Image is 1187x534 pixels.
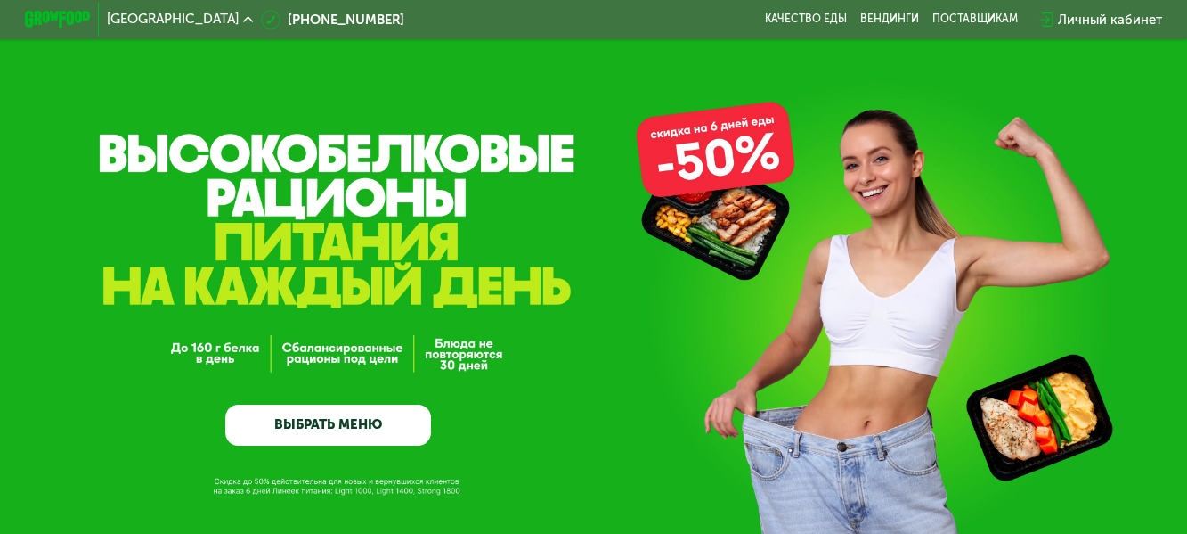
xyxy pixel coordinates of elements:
[261,10,404,29] a: [PHONE_NUMBER]
[860,12,919,26] a: Вендинги
[107,12,239,26] span: [GEOGRAPHIC_DATA]
[1058,10,1162,29] div: Личный кабинет
[932,12,1018,26] div: поставщикам
[765,12,847,26] a: Качество еды
[225,405,430,446] a: ВЫБРАТЬ МЕНЮ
